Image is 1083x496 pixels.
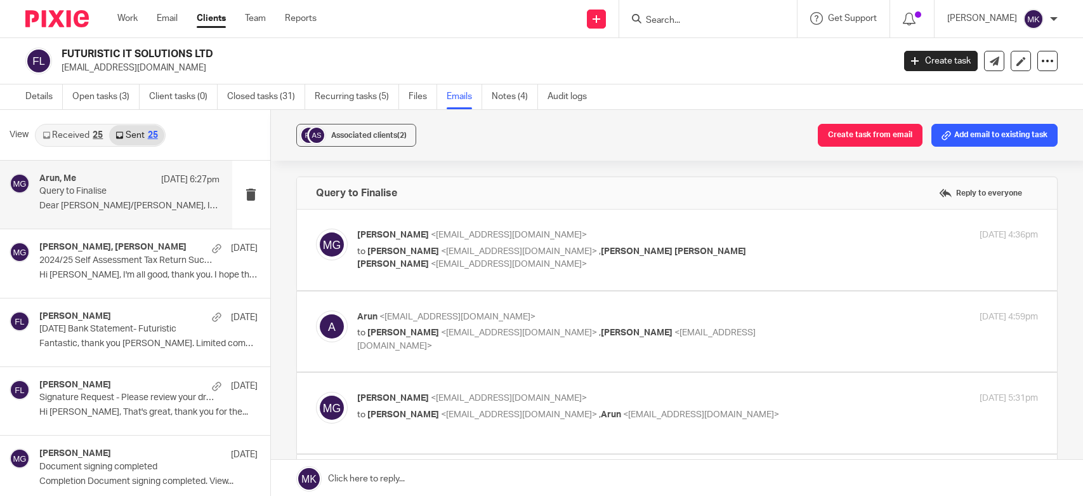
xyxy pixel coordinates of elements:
[231,242,258,255] p: [DATE]
[397,131,407,139] span: (2)
[357,312,377,321] span: Arun
[39,476,258,487] p: Completion Document signing completed. View...
[357,394,429,403] span: [PERSON_NAME]
[39,392,214,403] p: Signature Request - Please review your draft 2024/25 Self Assessment Tax Return
[25,84,63,109] a: Details
[117,12,138,25] a: Work
[316,229,348,260] img: svg%3E
[93,131,103,140] div: 25
[599,328,601,337] span: ,
[39,242,187,253] h4: [PERSON_NAME], [PERSON_NAME]
[379,312,535,321] span: <[EMAIL_ADDRESS][DOMAIN_NAME]>
[316,311,348,342] img: svg%3E
[39,186,183,197] p: Query to Finalise
[947,12,1017,25] p: [PERSON_NAME]
[367,410,439,419] span: [PERSON_NAME]
[599,410,601,419] span: ,
[39,270,258,281] p: Hi [PERSON_NAME], I'm all good, thank you. I hope the...
[331,131,407,139] span: Associated clients
[36,125,109,145] a: Received25
[245,12,266,25] a: Team
[980,392,1038,405] p: [DATE] 5:31pm
[39,338,258,349] p: Fantastic, thank you [PERSON_NAME]. Limited company...
[62,62,885,74] p: [EMAIL_ADDRESS][DOMAIN_NAME]
[818,124,922,147] button: Create task from email
[316,392,348,424] img: svg%3E
[25,10,89,27] img: Pixie
[39,201,220,211] p: Dear [PERSON_NAME]/[PERSON_NAME], I hope you’re well. ...
[10,380,30,400] img: svg%3E
[441,410,597,419] span: <[EMAIL_ADDRESS][DOMAIN_NAME]>
[149,84,218,109] a: Client tasks (0)
[931,124,1058,147] button: Add email to existing task
[315,84,399,109] a: Recurring tasks (5)
[39,324,214,335] p: [DATE] Bank Statement- Futuristic
[548,84,596,109] a: Audit logs
[492,84,538,109] a: Notes (4)
[645,15,759,27] input: Search
[39,462,214,473] p: Document signing completed
[10,242,30,262] img: svg%3E
[10,128,29,142] span: View
[441,247,597,256] span: <[EMAIL_ADDRESS][DOMAIN_NAME]>
[409,84,437,109] a: Files
[231,448,258,461] p: [DATE]
[367,328,439,337] span: [PERSON_NAME]
[1023,9,1044,29] img: svg%3E
[357,328,756,351] span: <[EMAIL_ADDRESS][DOMAIN_NAME]>
[25,48,52,74] img: svg%3E
[623,410,779,419] span: <[EMAIL_ADDRESS][DOMAIN_NAME]>
[62,48,720,61] h2: FUTURISTIC IT SOLUTIONS LTD
[357,247,365,256] span: to
[447,84,482,109] a: Emails
[357,231,429,239] span: [PERSON_NAME]
[39,380,111,391] h4: [PERSON_NAME]
[39,407,258,418] p: Hi [PERSON_NAME], That's great, thank you for the...
[980,311,1038,324] p: [DATE] 4:59pm
[299,126,318,145] img: svg%3E
[39,173,76,184] h4: Arun, Me
[601,410,621,419] span: Arun
[296,124,416,147] button: Associated clients(2)
[231,311,258,324] p: [DATE]
[936,184,1025,203] label: Reply to everyone
[828,14,877,23] span: Get Support
[148,131,158,140] div: 25
[197,12,226,25] a: Clients
[367,247,439,256] span: [PERSON_NAME]
[357,410,365,419] span: to
[904,51,978,71] a: Create task
[307,126,326,145] img: svg%3E
[157,12,178,25] a: Email
[357,328,365,337] span: to
[227,84,305,109] a: Closed tasks (31)
[431,231,587,239] span: <[EMAIL_ADDRESS][DOMAIN_NAME]>
[10,173,30,194] img: svg%3E
[10,448,30,469] img: svg%3E
[980,229,1038,242] p: [DATE] 4:36pm
[231,380,258,392] p: [DATE]
[599,247,601,256] span: ,
[10,311,30,332] img: svg%3E
[431,394,587,403] span: <[EMAIL_ADDRESS][DOMAIN_NAME]>
[39,255,214,266] p: 2024/25 Self Assessment Tax Return Successfully Filed with HMRC
[72,84,140,109] a: Open tasks (3)
[316,187,397,199] h4: Query to Finalise
[601,328,673,337] span: [PERSON_NAME]
[39,311,111,322] h4: [PERSON_NAME]
[161,173,220,186] p: [DATE] 6:27pm
[285,12,317,25] a: Reports
[431,260,587,269] span: <[EMAIL_ADDRESS][DOMAIN_NAME]>
[109,125,164,145] a: Sent25
[39,448,111,459] h4: [PERSON_NAME]
[441,328,597,337] span: <[EMAIL_ADDRESS][DOMAIN_NAME]>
